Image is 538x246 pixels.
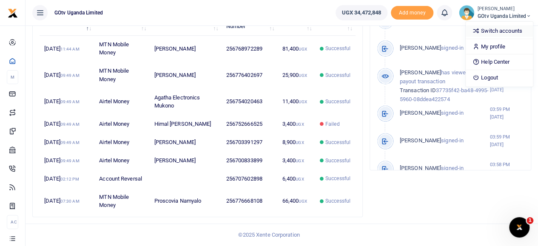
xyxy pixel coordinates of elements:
small: 03:59 PM [DATE] [490,133,524,148]
small: 09:49 AM [60,99,80,104]
small: UGX [299,73,307,78]
td: [PERSON_NAME] [149,152,221,170]
small: 11:44 AM [60,47,80,51]
span: Successful [325,139,350,146]
td: 11,400 [277,88,315,115]
td: 256768972289 [221,36,277,62]
img: profile-user [459,5,474,20]
td: 6,400 [277,170,315,188]
span: Successful [325,98,350,105]
span: [PERSON_NAME] [400,165,441,171]
td: Airtel Money [94,115,149,133]
span: Add money [391,6,433,20]
small: UGX [296,177,304,181]
a: UGX 34,472,848 [336,5,387,20]
td: 256707602898 [221,170,277,188]
td: 25,900 [277,62,315,88]
span: [PERSON_NAME] [400,45,441,51]
small: UGX [296,140,304,145]
td: [DATE] [40,36,94,62]
td: Airtel Money [94,88,149,115]
td: 256752666525 [221,115,277,133]
td: 256700833899 [221,152,277,170]
small: UGX [299,199,307,204]
td: 256754020463 [221,88,277,115]
td: Agatha Electronics Mukono [149,88,221,115]
td: [DATE] [40,88,94,115]
td: 256703391297 [221,133,277,152]
a: profile-user [PERSON_NAME] GOtv Uganda Limited [459,5,531,20]
a: Switch accounts [466,25,533,37]
td: [PERSON_NAME] [149,36,221,62]
td: [PERSON_NAME] [149,62,221,88]
li: Wallet ballance [332,5,391,20]
small: UGX [299,47,307,51]
li: Toup your wallet [391,6,433,20]
td: [DATE] [40,115,94,133]
td: MTN Mobile Money [94,62,149,88]
span: GOtv Uganda Limited [51,9,106,17]
td: [DATE] [40,188,94,214]
span: Failed [325,120,340,128]
td: 256776668108 [221,188,277,214]
a: Help Center [466,56,533,68]
td: Airtel Money [94,133,149,152]
td: [DATE] [40,133,94,152]
p: has viewed a payout transaction 37735f42-ba48-4995-5960-08ddea422574 [400,68,490,104]
td: [PERSON_NAME] [149,133,221,152]
td: [DATE] [40,152,94,170]
span: GOtv Uganda Limited [478,12,531,20]
small: UGX [296,158,304,163]
span: Successful [325,71,350,79]
small: 07:30 AM [60,199,80,204]
a: logo-small logo-large logo-large [8,9,18,16]
p: signed-in [400,109,490,118]
small: UGX [299,99,307,104]
a: Add money [391,9,433,15]
small: 03:59 PM [DATE] [490,106,524,120]
span: [PERSON_NAME] [400,137,441,144]
li: M [7,70,18,84]
li: Ac [7,215,18,229]
span: Successful [325,45,350,52]
small: [PERSON_NAME] [478,6,531,13]
a: My profile [466,41,533,53]
td: [DATE] [40,62,94,88]
small: 09:49 AM [60,158,80,163]
small: UGX [296,122,304,127]
iframe: Intercom live chat [509,217,529,238]
a: Logout [466,72,533,84]
small: 03:58 PM [DATE] [490,161,524,175]
span: Transaction ID [400,87,436,93]
td: 8,900 [277,133,315,152]
small: 02:12 PM [60,177,79,181]
p: signed-in [400,44,490,53]
td: Himal [PERSON_NAME] [149,115,221,133]
p: signed-in [400,136,490,145]
span: Successful [325,197,350,205]
td: MTN Mobile Money [94,188,149,214]
span: UGX 34,472,848 [342,8,381,17]
span: 1 [527,217,533,224]
td: 3,400 [277,152,315,170]
span: Successful [325,175,350,182]
td: 256776402697 [221,62,277,88]
p: signed-in [400,164,490,173]
span: [PERSON_NAME] [400,69,441,76]
td: Proscovia Namyalo [149,188,221,214]
img: logo-small [8,8,18,18]
td: Airtel Money [94,152,149,170]
small: 09:49 AM [60,73,80,78]
td: 66,400 [277,188,315,214]
small: 09:49 AM [60,140,80,145]
small: 09:49 AM [60,122,80,127]
td: 3,400 [277,115,315,133]
span: Successful [325,157,350,164]
td: [DATE] [40,170,94,188]
td: MTN Mobile Money [94,36,149,62]
td: Account Reversal [94,170,149,188]
span: [PERSON_NAME] [400,110,441,116]
td: 81,400 [277,36,315,62]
